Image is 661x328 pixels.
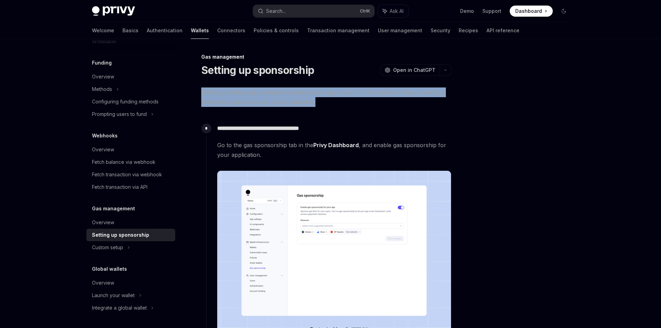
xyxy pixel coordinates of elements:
h5: Gas management [92,204,135,213]
a: Policies & controls [254,22,299,39]
h5: Webhooks [92,132,118,140]
div: Launch your wallet [92,291,135,300]
div: Fetch transaction via webhook [92,170,162,179]
div: Overview [92,279,114,287]
div: Fetch balance via webhook [92,158,155,166]
div: Overview [92,218,114,227]
a: Privy Dashboard [313,142,359,149]
button: Open in ChatGPT [380,64,440,76]
span: Ask AI [390,8,404,15]
a: Fetch transaction via webhook [86,168,175,181]
a: Fetch balance via webhook [86,156,175,168]
div: Gas management [201,53,451,60]
div: Prompting users to fund [92,110,147,118]
div: Integrate a global wallet [92,304,147,312]
a: Welcome [92,22,114,39]
div: Fetch transaction via API [92,183,147,191]
button: Ask AI [378,5,408,17]
a: Overview [86,143,175,156]
a: Authentication [147,22,183,39]
a: Security [431,22,450,39]
div: Search... [266,7,286,15]
div: Custom setup [92,243,123,252]
span: Setting up native gas sponsorship allows your app to pay for all transaction fees, creating a fri... [201,87,451,107]
a: Overview [86,216,175,229]
a: Transaction management [307,22,370,39]
div: Overview [92,73,114,81]
a: Connectors [217,22,245,39]
a: Configuring funding methods [86,95,175,108]
a: Basics [122,22,138,39]
span: Go to the gas sponsorship tab in the , and enable gas sponsorship for your application. [217,140,451,160]
div: Setting up sponsorship [92,231,149,239]
button: Search...CtrlK [253,5,374,17]
button: Toggle dark mode [558,6,569,17]
span: Open in ChatGPT [393,67,435,74]
a: Overview [86,70,175,83]
div: Overview [92,145,114,154]
a: Demo [460,8,474,15]
a: Recipes [459,22,478,39]
span: Dashboard [515,8,542,15]
a: Setting up sponsorship [86,229,175,241]
a: Fetch transaction via API [86,181,175,193]
a: API reference [486,22,519,39]
a: Dashboard [510,6,553,17]
a: Support [482,8,501,15]
h1: Setting up sponsorship [201,64,314,76]
div: Methods [92,85,112,93]
a: User management [378,22,422,39]
h5: Global wallets [92,265,127,273]
a: Wallets [191,22,209,39]
img: dark logo [92,6,135,16]
span: Ctrl K [360,8,370,14]
a: Overview [86,277,175,289]
div: Configuring funding methods [92,98,159,106]
h5: Funding [92,59,112,67]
